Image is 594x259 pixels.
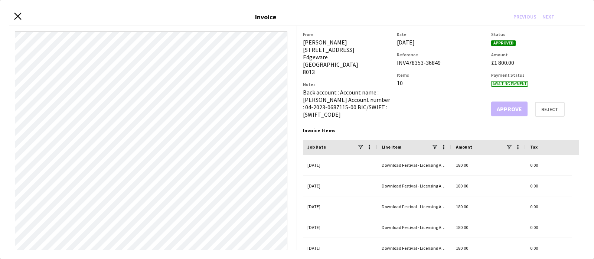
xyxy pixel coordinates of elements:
[397,39,485,46] div: [DATE]
[397,31,485,37] h3: Date
[377,238,451,258] div: Download Festival - Licensing Assistant (salary)
[397,79,485,87] div: 10
[303,217,377,238] div: [DATE]
[303,155,377,175] div: [DATE]
[491,31,579,37] h3: Status
[397,52,485,57] h3: Reference
[382,144,401,150] span: Line item
[377,196,451,217] div: Download Festival - Licensing Assistant (salary)
[397,59,485,66] div: INV478353-36849
[307,144,326,150] span: Job Date
[303,196,377,217] div: [DATE]
[377,155,451,175] div: Download Festival - Licensing Assistant (salary)
[451,196,526,217] div: 180.00
[530,144,538,150] span: Tax
[451,176,526,196] div: 180.00
[451,155,526,175] div: 180.00
[303,176,377,196] div: [DATE]
[377,217,451,238] div: Download Festival - Licensing Assistant (salary)
[491,40,516,46] span: Approved
[303,89,391,118] div: Back account : Account name : [PERSON_NAME] Account number : 04-2023-0687115-00 BIC/SWIFT : [SWIF...
[491,52,579,57] h3: Amount
[303,238,377,258] div: [DATE]
[491,81,528,87] span: Awaiting payment
[451,238,526,258] div: 180.00
[303,31,391,37] h3: From
[451,217,526,238] div: 180.00
[303,39,391,76] div: [PERSON_NAME] [STREET_ADDRESS] Edgeware [GEOGRAPHIC_DATA] 8013
[303,82,391,87] h3: Notes
[491,72,579,78] h3: Payment Status
[535,102,565,117] button: Reject
[303,127,579,134] div: Invoice Items
[397,72,485,78] h3: Items
[491,59,579,66] div: £1 800.00
[377,176,451,196] div: Download Festival - Licensing Assistant (salary)
[456,144,472,150] span: Amount
[255,13,276,21] h3: Invoice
